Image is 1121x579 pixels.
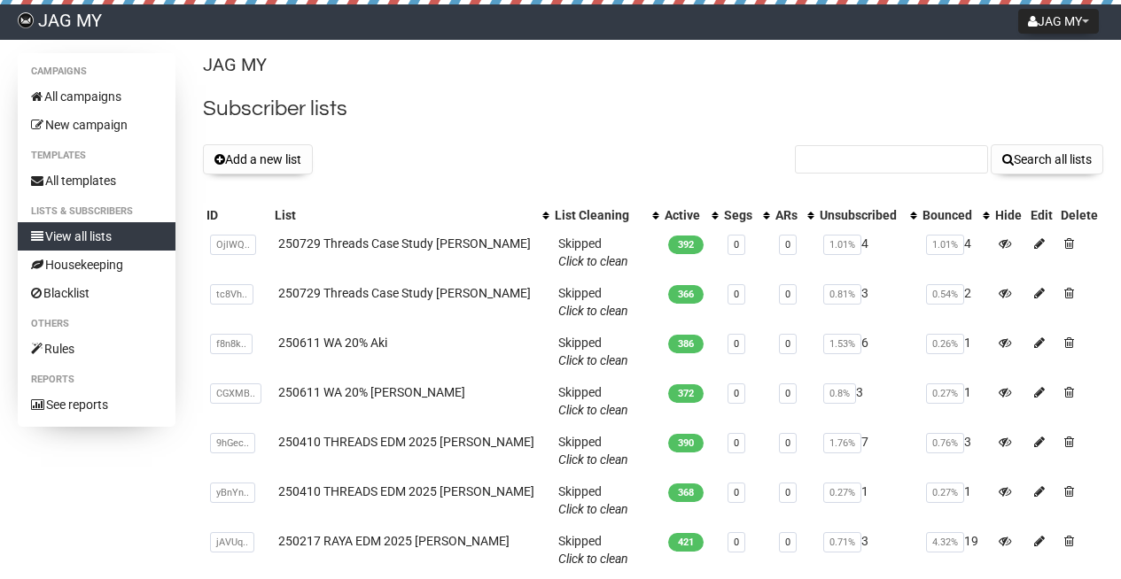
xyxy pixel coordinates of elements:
[210,433,255,453] span: 9hGec..
[278,385,465,399] a: 250611 WA 20% [PERSON_NAME]
[1018,9,1099,34] button: JAG MY
[668,335,704,353] span: 386
[18,12,34,28] img: 4bed084ccc48ce818600cfcd88ae3e99
[823,532,861,552] span: 0.71%
[558,502,628,516] a: Click to clean
[18,279,175,307] a: Blacklist
[816,475,918,525] td: 1
[18,166,175,195] a: All templates
[926,433,964,453] span: 0.76%
[734,487,739,498] a: 0
[18,313,175,335] li: Others
[661,203,720,228] th: Active: No sort applied, activate to apply an ascending sort
[926,334,964,354] span: 0.26%
[926,284,964,305] span: 0.54%
[823,383,856,404] span: 0.8%
[203,93,1103,125] h2: Subscriber lists
[816,525,918,575] td: 3
[558,435,628,467] span: Skipped
[18,222,175,251] a: View all lists
[665,206,702,224] div: Active
[210,284,253,305] span: tc8Vh..
[278,336,387,350] a: 250611 WA 20% Aki
[922,206,975,224] div: Bounced
[775,206,799,224] div: ARs
[18,369,175,390] li: Reports
[785,338,790,350] a: 0
[926,482,964,503] span: 0.27%
[823,334,861,354] span: 1.53%
[203,203,271,228] th: ID: No sort applied, sorting is disabled
[991,144,1103,174] button: Search all lists
[558,304,628,318] a: Click to clean
[278,534,510,548] a: 250217 RAYA EDM 2025 [PERSON_NAME]
[558,534,628,566] span: Skipped
[551,203,661,228] th: List Cleaning: No sort applied, activate to apply an ascending sort
[558,385,628,417] span: Skipped
[919,277,993,327] td: 2
[816,277,918,327] td: 3
[1057,203,1103,228] th: Delete: No sort applied, sorting is disabled
[734,437,739,449] a: 0
[278,286,531,300] a: 250729 Threads Case Study [PERSON_NAME]
[558,254,628,268] a: Click to clean
[734,289,739,300] a: 0
[926,235,964,255] span: 1.01%
[823,482,861,503] span: 0.27%
[816,376,918,426] td: 3
[558,236,628,268] span: Skipped
[271,203,551,228] th: List: No sort applied, activate to apply an ascending sort
[558,452,628,467] a: Click to clean
[823,433,861,453] span: 1.76%
[919,327,993,376] td: 1
[823,284,861,305] span: 0.81%
[18,201,175,222] li: Lists & subscribers
[668,483,704,502] span: 368
[926,532,964,552] span: 4.32%
[1027,203,1057,228] th: Edit: No sort applied, sorting is disabled
[785,388,790,399] a: 0
[668,235,704,254] span: 392
[278,236,531,251] a: 250729 Threads Case Study [PERSON_NAME]
[203,144,313,174] button: Add a new list
[823,235,861,255] span: 1.01%
[18,145,175,166] li: Templates
[785,437,790,449] a: 0
[785,487,790,498] a: 0
[18,61,175,82] li: Campaigns
[278,435,534,449] a: 250410 THREADS EDM 2025 [PERSON_NAME]
[919,203,993,228] th: Bounced: No sort applied, activate to apply an ascending sort
[919,228,993,277] td: 4
[734,239,739,251] a: 0
[919,475,993,525] td: 1
[210,334,253,354] span: f8n8k..
[816,228,918,277] td: 4
[720,203,772,228] th: Segs: No sort applied, activate to apply an ascending sort
[820,206,900,224] div: Unsubscribed
[734,388,739,399] a: 0
[919,376,993,426] td: 1
[668,434,704,452] span: 390
[919,525,993,575] td: 19
[668,285,704,304] span: 366
[785,239,790,251] a: 0
[724,206,754,224] div: Segs
[668,533,704,552] span: 421
[558,336,628,367] span: Skipped
[734,338,739,350] a: 0
[206,206,268,224] div: ID
[992,203,1026,228] th: Hide: No sort applied, sorting is disabled
[210,532,254,552] span: jAVUq..
[558,552,628,566] a: Click to clean
[555,206,643,224] div: List Cleaning
[203,53,1103,77] p: JAG MY
[210,235,256,255] span: OjlWQ..
[558,484,628,516] span: Skipped
[1031,206,1054,224] div: Edit
[919,426,993,475] td: 3
[816,327,918,376] td: 6
[785,289,790,300] a: 0
[816,203,918,228] th: Unsubscribed: No sort applied, activate to apply an ascending sort
[275,206,533,224] div: List
[18,251,175,279] a: Housekeeping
